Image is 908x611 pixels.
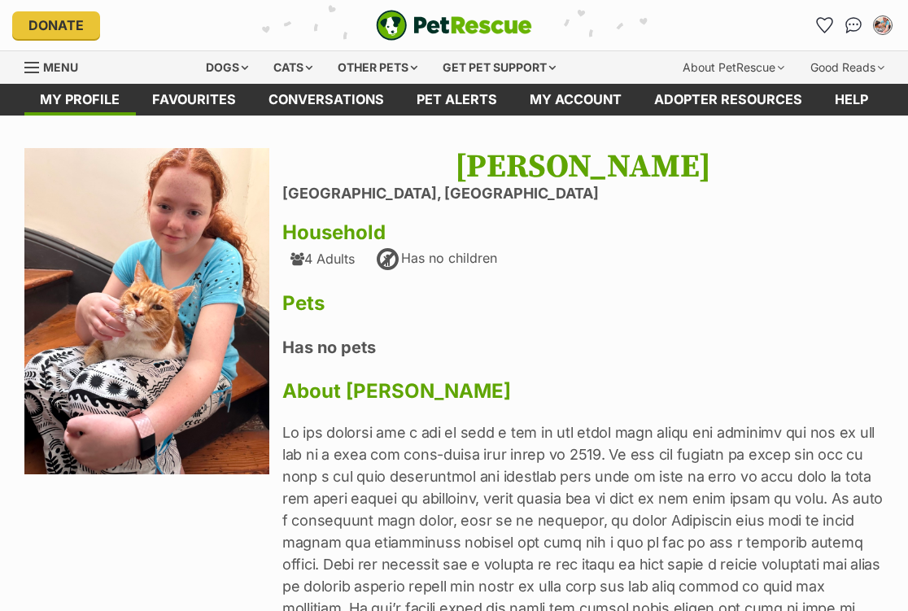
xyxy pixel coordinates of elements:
[282,292,884,315] h3: Pets
[282,185,884,203] li: [GEOGRAPHIC_DATA], [GEOGRAPHIC_DATA]
[400,84,513,116] a: Pet alerts
[194,51,260,84] div: Dogs
[376,10,532,41] img: logo-e224e6f780fb5917bec1dbf3a21bbac754714ae5b6737aabdf751b685950b380.svg
[671,51,796,84] div: About PetRescue
[43,60,78,74] span: Menu
[282,148,884,185] h1: [PERSON_NAME]
[282,337,884,358] h4: Has no pets
[819,84,884,116] a: Help
[12,11,100,39] a: Donate
[799,51,896,84] div: Good Reads
[24,148,269,474] img: j6ku2fkn3qiuz5qbnmdn.jpg
[252,84,400,116] a: conversations
[326,51,429,84] div: Other pets
[875,17,891,33] img: Erin Murphy profile pic
[638,84,819,116] a: Adopter resources
[282,221,884,244] h3: Household
[845,17,862,33] img: chat-41dd97257d64d25036548639549fe6c8038ab92f7586957e7f3b1b290dea8141.svg
[136,84,252,116] a: Favourites
[375,247,497,273] div: Has no children
[282,380,884,403] h3: About [PERSON_NAME]
[811,12,896,38] ul: Account quick links
[811,12,837,38] a: Favourites
[513,84,638,116] a: My account
[290,251,355,266] div: 4 Adults
[840,12,867,38] a: Conversations
[24,51,89,81] a: Menu
[431,51,567,84] div: Get pet support
[24,84,136,116] a: My profile
[870,12,896,38] button: My account
[262,51,324,84] div: Cats
[376,10,532,41] a: PetRescue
